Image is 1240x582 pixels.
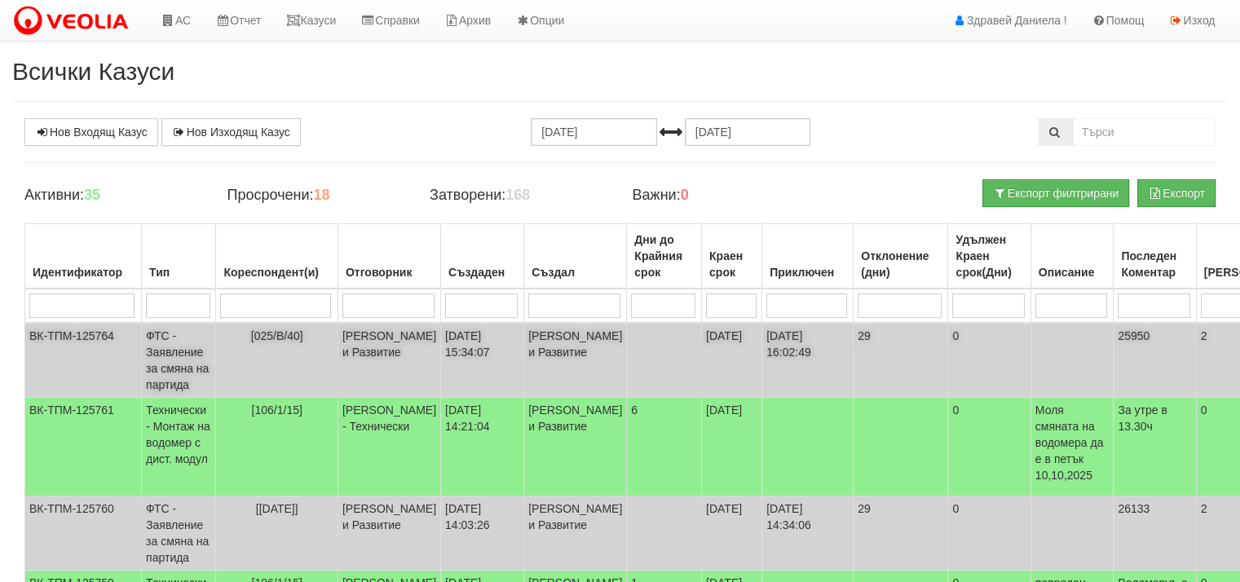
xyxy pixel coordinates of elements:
td: ВК-ТПМ-125761 [25,398,142,496]
td: 0 [948,323,1030,398]
td: 29 [854,496,948,571]
span: 6 [631,403,638,417]
div: Кореспондент(и) [220,261,333,284]
b: 0 [681,187,689,203]
th: Приключен: No sort applied, activate to apply an ascending sort [762,224,854,289]
button: Експорт филтрирани [982,179,1129,207]
div: Отговорник [342,261,436,284]
td: ВК-ТПМ-125760 [25,496,142,571]
span: За утре в 13.30ч [1118,403,1167,433]
td: ВК-ТПМ-125764 [25,323,142,398]
span: [106/1/15] [252,403,302,417]
th: Последен Коментар: No sort applied, activate to apply an ascending sort [1114,224,1196,289]
b: 18 [313,187,329,203]
div: Тип [146,261,211,284]
span: [[DATE]] [256,502,298,515]
h4: Просрочени: [227,187,406,204]
td: [DATE] [701,496,761,571]
td: [PERSON_NAME] и Развитие [338,496,440,571]
div: Създал [528,261,622,284]
th: Отклонение (дни): No sort applied, activate to apply an ascending sort [854,224,948,289]
div: Отклонение (дни) [858,245,943,284]
td: [PERSON_NAME] и Развитие [524,398,627,496]
td: ФТС - Заявление за смяна на партида [142,496,216,571]
td: [DATE] [701,323,761,398]
td: [PERSON_NAME] и Развитие [524,496,627,571]
b: 168 [505,187,530,203]
a: Нов Изходящ Казус [161,118,301,146]
td: [PERSON_NAME] и Развитие [524,323,627,398]
input: Търсене по Идентификатор, Бл/Вх/Ап, Тип, Описание, Моб. Номер, Имейл, Файл, Коментар, [1072,118,1216,146]
div: Описание [1035,261,1110,284]
td: 29 [854,323,948,398]
div: Последен Коментар [1118,245,1191,284]
td: [PERSON_NAME] и Развитие [338,323,440,398]
h4: Важни: [633,187,811,204]
th: Създаден: No sort applied, activate to apply an ascending sort [441,224,524,289]
th: Създал: No sort applied, activate to apply an ascending sort [524,224,627,289]
b: 35 [84,187,100,203]
div: Удължен Краен срок(Дни) [952,228,1026,284]
td: 0 [948,398,1030,496]
td: Технически - Монтаж на водомер с дист. модул [142,398,216,496]
div: Приключен [766,261,849,284]
td: [DATE] 14:03:26 [441,496,524,571]
span: 26133 [1118,502,1150,515]
td: [DATE] 14:34:06 [762,496,854,571]
h4: Активни: [24,187,203,204]
td: [PERSON_NAME] - Технически [338,398,440,496]
td: ФТС - Заявление за смяна на партида [142,323,216,398]
th: Кореспондент(и): No sort applied, activate to apply an ascending sort [216,224,338,289]
span: [025/В/40] [251,329,303,342]
td: [DATE] 14:21:04 [441,398,524,496]
th: Краен срок: No sort applied, activate to apply an ascending sort [701,224,761,289]
img: VeoliaLogo.png [12,4,136,38]
div: Дни до Крайния срок [631,228,697,284]
td: [DATE] 15:34:07 [441,323,524,398]
th: Удължен Краен срок(Дни): No sort applied, activate to apply an ascending sort [948,224,1030,289]
h2: Всички Казуси [12,58,1228,85]
span: 25950 [1118,329,1150,342]
div: Създаден [445,261,519,284]
td: [DATE] [701,398,761,496]
td: [DATE] 16:02:49 [762,323,854,398]
p: Моля смяната на водомера да е в петък 10,10,2025 [1035,402,1110,483]
th: Идентификатор: No sort applied, activate to apply an ascending sort [25,224,142,289]
th: Дни до Крайния срок: No sort applied, activate to apply an ascending sort [627,224,702,289]
th: Отговорник: No sort applied, activate to apply an ascending sort [338,224,440,289]
div: Краен срок [706,245,757,284]
td: 0 [948,496,1030,571]
th: Описание: No sort applied, activate to apply an ascending sort [1030,224,1114,289]
button: Експорт [1137,179,1216,207]
a: Нов Входящ Казус [24,118,158,146]
h4: Затворени: [430,187,608,204]
th: Тип: No sort applied, activate to apply an ascending sort [142,224,216,289]
div: Идентификатор [29,261,137,284]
